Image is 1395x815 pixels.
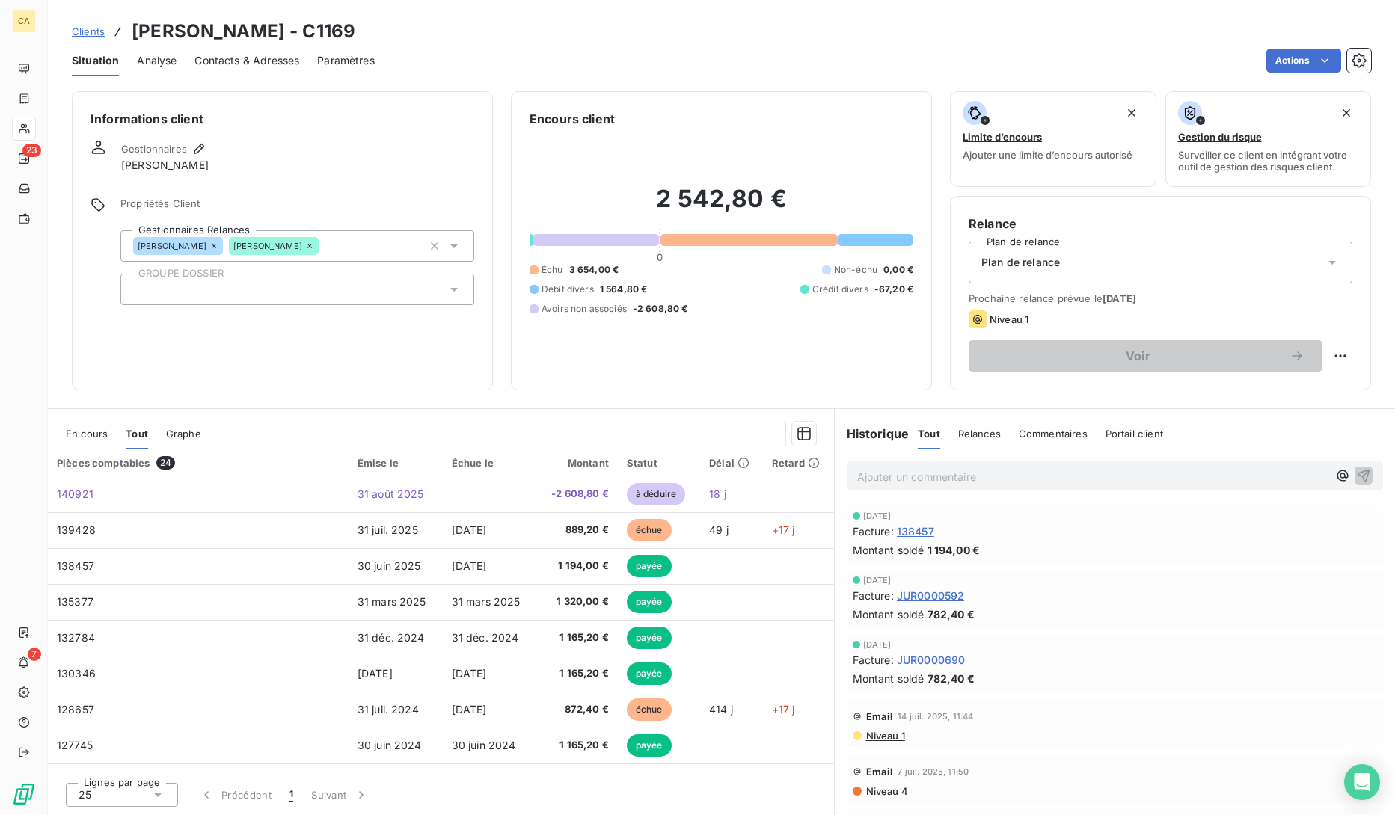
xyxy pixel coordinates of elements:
[958,428,1001,440] span: Relances
[545,457,608,469] div: Montant
[545,559,608,573] span: 1 194,00 €
[452,739,516,751] span: 30 juin 2024
[865,785,908,797] span: Niveau 4
[79,787,91,802] span: 25
[72,53,119,68] span: Situation
[1106,428,1163,440] span: Portail client
[358,488,424,500] span: 31 août 2025
[600,283,648,296] span: 1 564,80 €
[57,488,93,500] span: 140921
[452,457,528,469] div: Échue le
[709,488,726,500] span: 18 j
[709,523,729,536] span: 49 j
[853,542,925,558] span: Montant soldé
[358,559,421,572] span: 30 juin 2025
[897,588,965,603] span: JUR0000592
[863,576,892,585] span: [DATE]
[627,698,672,721] span: échue
[126,428,148,440] span: Tout
[121,143,187,155] span: Gestionnaires
[280,779,302,811] button: 1
[358,703,419,716] span: 31 juil. 2024
[22,144,41,157] span: 23
[569,263,619,277] span: 3 654,00 €
[969,215,1352,233] h6: Relance
[1178,149,1359,173] span: Surveiller ce client en intégrant votre outil de gestion des risques client.
[91,110,474,128] h6: Informations client
[545,630,608,645] span: 1 165,20 €
[358,739,422,751] span: 30 juin 2024
[452,631,519,644] span: 31 déc. 2024
[57,595,93,608] span: 135377
[969,340,1322,372] button: Voir
[865,730,905,742] span: Niveau 1
[132,18,355,45] h3: [PERSON_NAME] - C1169
[1103,292,1136,304] span: [DATE]
[66,428,108,440] span: En cours
[969,292,1352,304] span: Prochaine relance prévue le
[772,703,795,716] span: +17 j
[542,283,594,296] span: Débit divers
[627,555,672,577] span: payée
[772,457,825,469] div: Retard
[897,523,934,539] span: 138457
[866,710,894,722] span: Email
[627,734,672,757] span: payée
[190,779,280,811] button: Précédent
[853,652,894,668] span: Facture :
[542,263,563,277] span: Échu
[121,158,209,173] span: [PERSON_NAME]
[452,523,487,536] span: [DATE]
[928,606,975,622] span: 782,40 €
[57,559,94,572] span: 138457
[981,255,1060,270] span: Plan de relance
[166,428,201,440] span: Graphe
[194,53,299,68] span: Contacts & Adresses
[1344,764,1380,800] div: Open Intercom Messenger
[709,703,733,716] span: 414 j
[928,671,975,686] span: 782,40 €
[853,588,894,603] span: Facture :
[834,263,877,277] span: Non-échu
[627,591,672,613] span: payée
[866,766,894,778] span: Email
[627,662,672,685] span: payée
[289,787,293,802] span: 1
[12,9,36,33] div: CA
[898,712,973,721] span: 14 juil. 2025, 11:44
[963,149,1132,161] span: Ajouter une limite d’encours autorisé
[853,606,925,622] span: Montant soldé
[772,523,795,536] span: +17 j
[1165,91,1372,187] button: Gestion du risqueSurveiller ce client en intégrant votre outil de gestion des risques client.
[452,595,521,608] span: 31 mars 2025
[963,131,1042,143] span: Limite d’encours
[358,631,425,644] span: 31 déc. 2024
[897,652,966,668] span: JUR0000690
[317,53,375,68] span: Paramètres
[57,523,96,536] span: 139428
[57,739,93,751] span: 127745
[1266,49,1341,73] button: Actions
[137,53,177,68] span: Analyse
[28,648,41,661] span: 7
[627,457,691,469] div: Statut
[950,91,1156,187] button: Limite d’encoursAjouter une limite d’encours autorisé
[72,25,105,37] span: Clients
[452,703,487,716] span: [DATE]
[627,519,672,541] span: échue
[138,242,206,250] span: [PERSON_NAME]
[874,283,913,296] span: -67,20 €
[657,251,663,263] span: 0
[358,595,426,608] span: 31 mars 2025
[452,559,487,572] span: [DATE]
[452,667,487,680] span: [DATE]
[120,197,474,218] span: Propriétés Client
[545,666,608,681] span: 1 165,20 €
[233,242,302,250] span: [PERSON_NAME]
[812,283,868,296] span: Crédit divers
[1019,428,1088,440] span: Commentaires
[853,671,925,686] span: Montant soldé
[542,302,627,316] span: Avoirs non associés
[57,703,94,716] span: 128657
[358,457,434,469] div: Émise le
